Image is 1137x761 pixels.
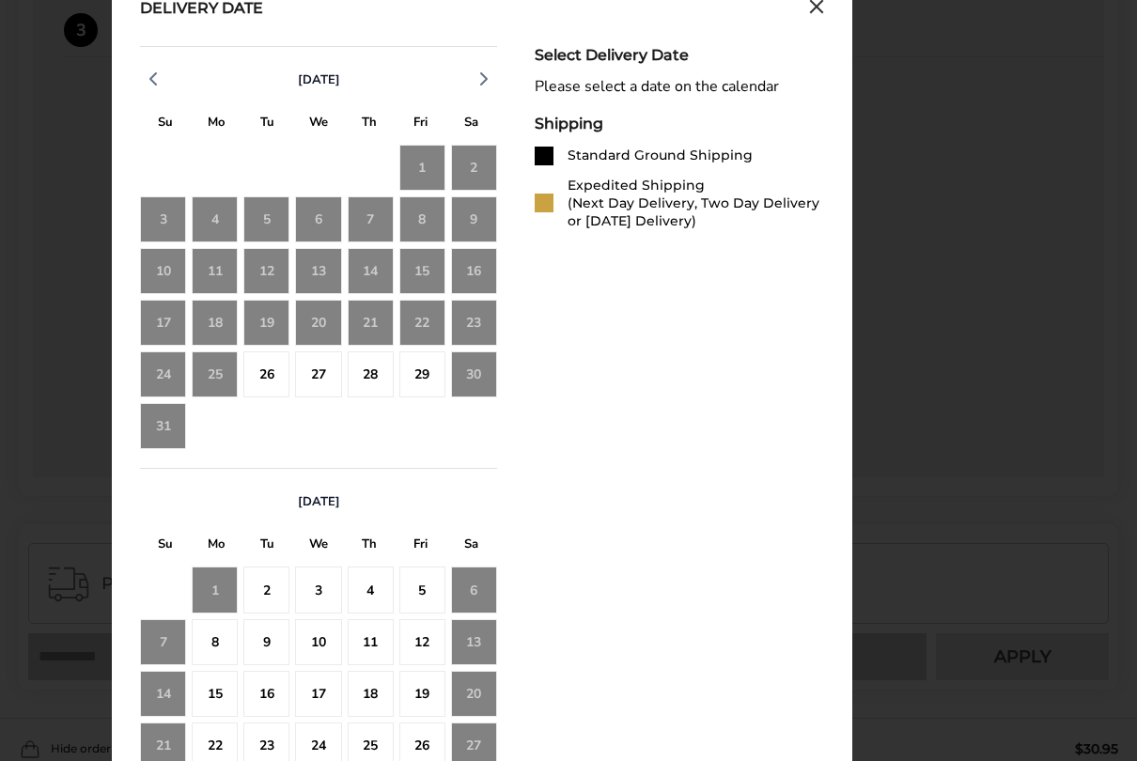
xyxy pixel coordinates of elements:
span: [DATE] [298,71,340,88]
div: W [293,110,344,139]
div: M [191,110,241,139]
div: T [242,532,293,561]
div: F [395,532,445,561]
div: F [395,110,445,139]
div: T [344,532,395,561]
div: Standard Ground Shipping [568,147,753,164]
div: T [242,110,293,139]
div: S [140,532,191,561]
div: Shipping [535,115,824,132]
div: Expedited Shipping (Next Day Delivery, Two Day Delivery or [DATE] Delivery) [568,177,824,230]
div: Please select a date on the calendar [535,78,824,96]
button: [DATE] [290,493,348,510]
div: T [344,110,395,139]
div: M [191,532,241,561]
button: [DATE] [290,71,348,88]
div: W [293,532,344,561]
div: S [446,110,497,139]
div: S [140,110,191,139]
div: Select Delivery Date [535,46,824,64]
span: [DATE] [298,493,340,510]
div: S [446,532,497,561]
